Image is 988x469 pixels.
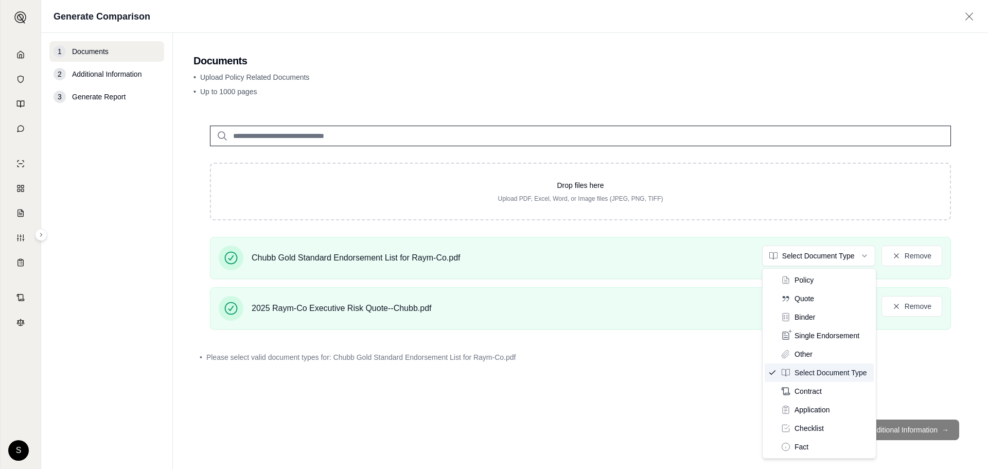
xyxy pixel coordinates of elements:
span: Application [795,405,830,415]
span: Select Document Type [795,368,867,378]
span: Binder [795,312,815,322]
span: Checklist [795,423,824,433]
span: Quote [795,293,814,304]
span: Other [795,349,813,359]
span: Contract [795,386,822,396]
span: Fact [795,442,808,452]
span: Single Endorsement [795,331,859,341]
span: Policy [795,275,814,285]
